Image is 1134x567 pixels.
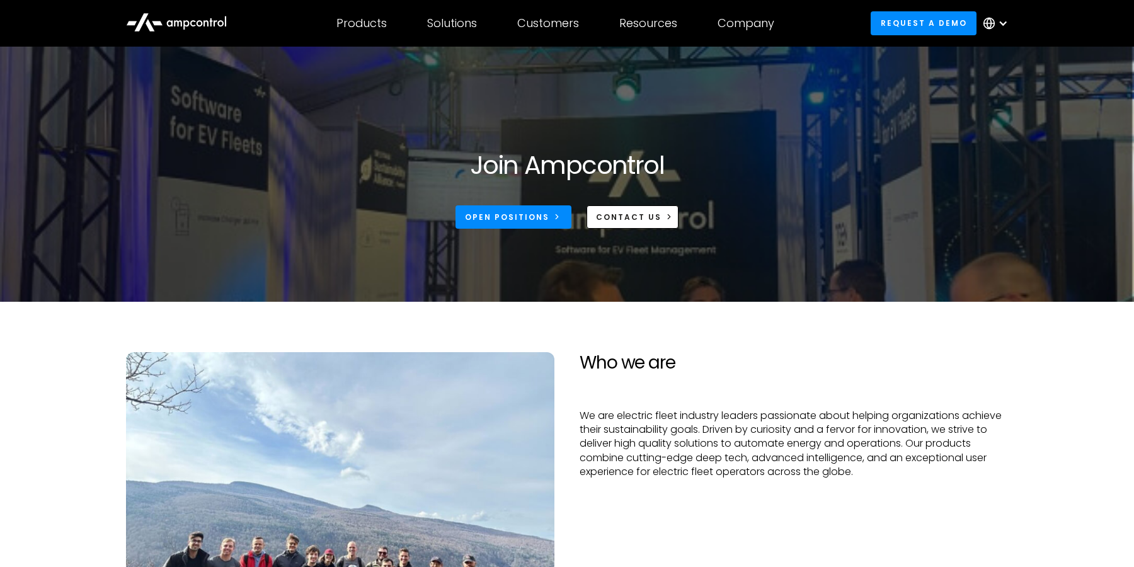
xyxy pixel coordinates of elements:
a: CONTACT US [587,205,679,229]
a: Open Positions [455,205,571,229]
div: Company [718,16,774,30]
div: Customers [517,16,579,30]
h1: Join Ampcontrol [470,150,664,180]
div: CONTACT US [596,212,661,223]
div: Resources [619,16,677,30]
div: Solutions [427,16,477,30]
a: Request a demo [871,11,976,35]
p: We are electric fleet industry leaders passionate about helping organizations achieve their susta... [580,409,1008,479]
div: Products [336,16,387,30]
h2: Who we are [580,352,1008,374]
div: Open Positions [465,212,549,223]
